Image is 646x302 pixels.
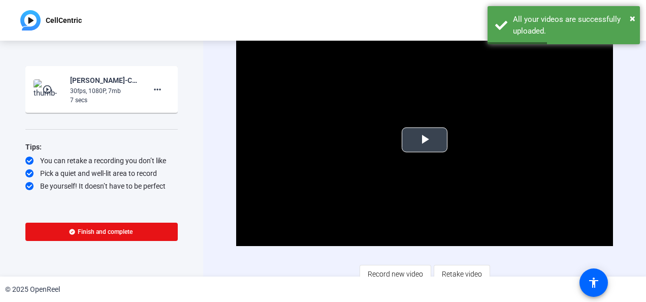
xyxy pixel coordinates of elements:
div: © 2025 OpenReel [5,284,60,295]
span: × [630,12,635,24]
button: Close [630,11,635,26]
img: thumb-nail [34,79,63,100]
div: Video Player [236,34,612,246]
div: 7 secs [70,96,138,105]
mat-icon: play_circle_outline [42,84,54,95]
div: You can retake a recording you don’t like [25,156,178,166]
div: Be yourself! It doesn’t have to be perfect [25,181,178,191]
span: Record new video [368,264,423,284]
img: OpenReel logo [20,10,41,31]
span: Finish and complete [78,228,133,236]
button: Finish and complete [25,223,178,241]
div: Pick a quiet and well-lit area to record [25,168,178,178]
div: 30fps, 1080P, 7mb [70,86,138,96]
mat-icon: more_horiz [151,83,164,96]
div: Tips: [25,141,178,153]
mat-icon: accessibility [588,277,600,289]
button: Record new video [360,265,431,283]
div: All your videos are successfully uploaded. [513,14,632,37]
p: CellCentric [46,14,82,26]
div: [PERSON_NAME]-CellCentric-CellCentric-1759496135999-webcam [70,74,138,86]
span: Retake video [442,264,482,284]
button: Play Video [402,128,447,153]
button: Retake video [434,265,490,283]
